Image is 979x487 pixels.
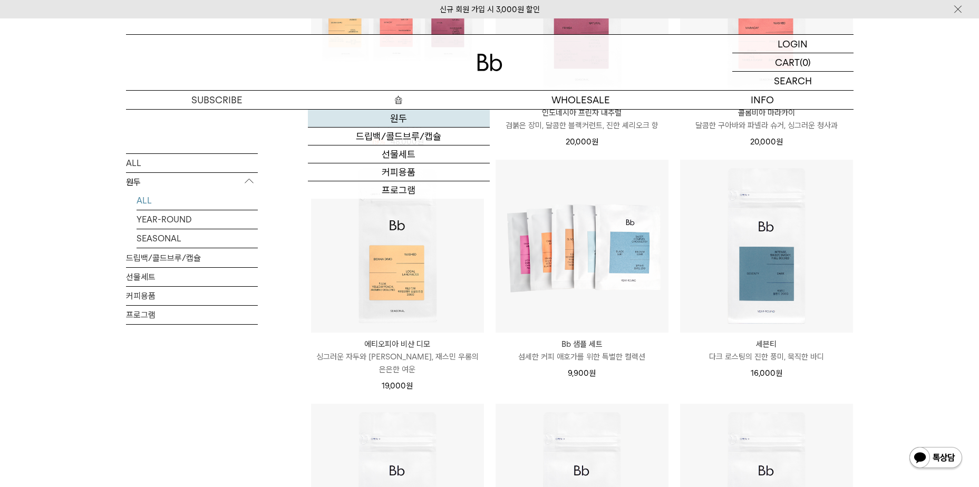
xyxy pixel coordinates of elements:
a: 세븐티 다크 로스팅의 진한 풍미, 묵직한 바디 [680,338,853,363]
a: LOGIN [732,35,854,53]
img: 카카오톡 채널 1:1 채팅 버튼 [908,446,963,471]
a: YEAR-ROUND [137,210,258,228]
p: INFO [672,91,854,109]
a: 드립백/콜드브루/캡슐 [308,128,490,145]
p: SEARCH [774,72,812,90]
a: 선물세트 [308,145,490,163]
a: Bb 샘플 세트 섬세한 커피 애호가를 위한 특별한 컬렉션 [496,338,668,363]
a: 인도네시아 프린자 내추럴 검붉은 장미, 달콤한 블랙커런트, 진한 셰리오크 향 [496,106,668,132]
p: CART [775,53,800,71]
a: SEASONAL [137,229,258,247]
p: 섬세한 커피 애호가를 위한 특별한 컬렉션 [496,350,668,363]
span: 원 [406,381,413,391]
p: 원두 [126,172,258,191]
a: 숍 [308,91,490,109]
span: 16,000 [751,368,782,378]
img: Bb 샘플 세트 [496,160,668,333]
a: ALL [126,153,258,172]
a: 프로그램 [126,305,258,324]
img: 로고 [477,54,502,71]
a: 프로그램 [308,181,490,199]
span: 20,000 [566,137,598,147]
a: ALL [137,191,258,209]
p: LOGIN [778,35,808,53]
img: 에티오피아 비샨 디모 [311,160,484,333]
p: 인도네시아 프린자 내추럴 [496,106,668,119]
p: Bb 샘플 세트 [496,338,668,350]
a: SUBSCRIBE [126,91,308,109]
p: WHOLESALE [490,91,672,109]
span: 원 [776,368,782,378]
p: (0) [800,53,811,71]
a: 선물세트 [126,267,258,286]
p: 콜롬비아 마라카이 [680,106,853,119]
p: 에티오피아 비샨 디모 [311,338,484,350]
a: 커피용품 [308,163,490,181]
a: CART (0) [732,53,854,72]
span: 9,900 [568,368,596,378]
a: 콜롬비아 마라카이 달콤한 구아바와 파넬라 슈거, 싱그러운 청사과 [680,106,853,132]
p: 다크 로스팅의 진한 풍미, 묵직한 바디 [680,350,853,363]
a: 신규 회원 가입 시 3,000원 할인 [440,5,540,14]
a: 커피용품 [126,286,258,305]
p: 세븐티 [680,338,853,350]
p: 검붉은 장미, 달콤한 블랙커런트, 진한 셰리오크 향 [496,119,668,132]
img: 세븐티 [680,160,853,333]
a: 에티오피아 비샨 디모 싱그러운 자두와 [PERSON_NAME], 재스민 우롱의 은은한 여운 [311,338,484,376]
span: 원 [592,137,598,147]
p: 달콤한 구아바와 파넬라 슈거, 싱그러운 청사과 [680,119,853,132]
p: 싱그러운 자두와 [PERSON_NAME], 재스민 우롱의 은은한 여운 [311,350,484,376]
span: 20,000 [750,137,783,147]
a: 원두 [308,110,490,128]
a: 드립백/콜드브루/캡슐 [126,248,258,267]
span: 원 [776,137,783,147]
span: 19,000 [382,381,413,391]
span: 원 [589,368,596,378]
